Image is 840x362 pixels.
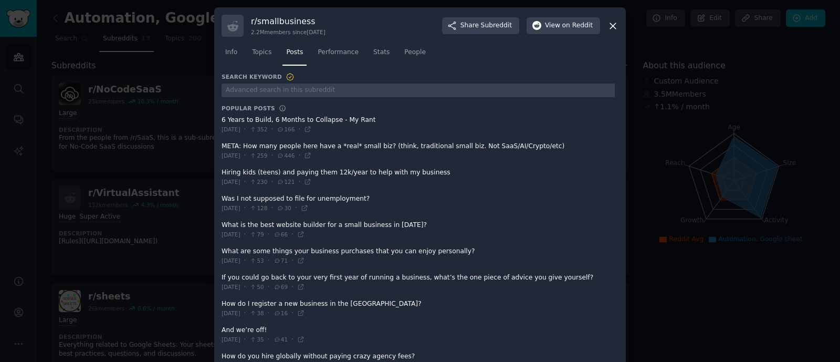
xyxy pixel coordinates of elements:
span: Topics [252,48,271,57]
span: 50 [249,283,264,291]
a: Stats [370,44,393,66]
span: 53 [249,257,264,264]
span: · [268,309,270,318]
a: Info [222,44,241,66]
span: · [295,204,297,213]
span: 128 [249,204,267,212]
span: · [268,256,270,266]
span: 230 [249,178,267,185]
span: 352 [249,126,267,133]
span: · [244,309,246,318]
span: · [244,151,246,161]
span: [DATE] [222,178,240,185]
span: [DATE] [222,283,240,291]
span: Stats [373,48,390,57]
span: · [244,283,246,292]
span: · [271,178,273,187]
span: · [291,230,293,240]
h3: Search Keyword [222,73,295,82]
span: · [268,335,270,345]
span: Share [460,21,512,30]
span: · [244,230,246,240]
span: 121 [277,178,295,185]
a: Topics [248,44,275,66]
span: · [244,335,246,345]
span: · [291,309,293,318]
input: Advanced search in this subreddit [222,84,615,98]
span: · [298,178,300,187]
span: 69 [274,283,288,291]
span: People [404,48,426,57]
button: Viewon Reddit [527,17,600,34]
span: [DATE] [222,257,240,264]
a: People [401,44,429,66]
span: View [545,21,593,30]
span: · [271,204,273,213]
span: · [244,125,246,135]
span: 30 [277,204,291,212]
a: Posts [282,44,307,66]
span: 71 [274,257,288,264]
span: 16 [274,309,288,317]
span: [DATE] [222,336,240,343]
span: · [244,204,246,213]
a: Performance [314,44,362,66]
span: [DATE] [222,309,240,317]
span: · [268,283,270,292]
span: · [298,125,300,135]
span: 259 [249,152,267,159]
span: [DATE] [222,152,240,159]
span: Subreddit [481,21,512,30]
span: 446 [277,152,295,159]
span: · [291,283,293,292]
span: · [268,230,270,240]
span: · [244,256,246,266]
span: 66 [274,231,288,238]
span: on Reddit [562,21,593,30]
span: 79 [249,231,264,238]
span: Posts [286,48,303,57]
span: · [291,335,293,345]
span: [DATE] [222,126,240,133]
span: 41 [274,336,288,343]
span: · [271,125,273,135]
span: · [271,151,273,161]
div: 2.2M members since [DATE] [251,28,325,36]
span: Performance [318,48,359,57]
span: Info [225,48,237,57]
span: [DATE] [222,231,240,238]
span: 166 [277,126,295,133]
h3: Popular Posts [222,105,275,112]
span: 38 [249,309,264,317]
button: ShareSubreddit [442,17,519,34]
span: 35 [249,336,264,343]
span: · [298,151,300,161]
span: · [291,256,293,266]
h3: r/ smallbusiness [251,16,325,27]
span: · [244,178,246,187]
span: [DATE] [222,204,240,212]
